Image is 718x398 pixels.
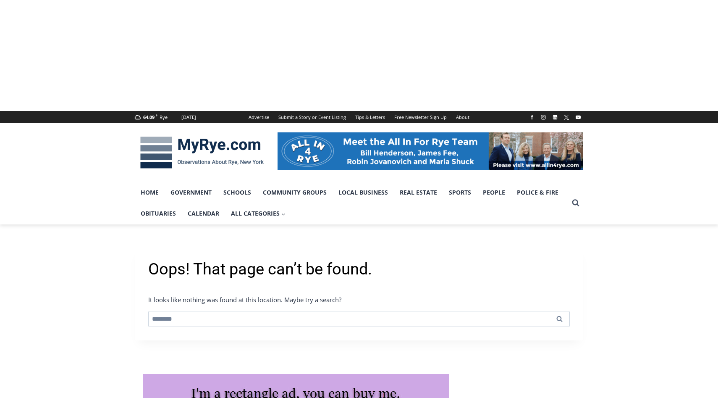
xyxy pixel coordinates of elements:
[231,209,286,218] span: All Categories
[135,131,269,174] img: MyRye.com
[135,203,182,224] a: Obituaries
[257,182,333,203] a: Community Groups
[165,182,217,203] a: Government
[527,112,537,122] a: Facebook
[390,111,451,123] a: Free Newsletter Sign Up
[278,132,583,170] img: All in for Rye
[394,182,443,203] a: Real Estate
[148,295,570,305] p: It looks like nothing was found at this location. Maybe try a search?
[573,112,583,122] a: YouTube
[156,113,157,117] span: F
[135,182,568,224] nav: Primary Navigation
[351,111,390,123] a: Tips & Letters
[135,182,165,203] a: Home
[568,195,583,211] button: View Search Form
[443,182,477,203] a: Sports
[182,203,225,224] a: Calendar
[225,203,291,224] a: All Categories
[477,182,511,203] a: People
[143,114,155,120] span: 64.09
[538,112,548,122] a: Instagram
[550,112,560,122] a: Linkedin
[451,111,474,123] a: About
[181,113,196,121] div: [DATE]
[511,182,564,203] a: Police & Fire
[333,182,394,203] a: Local Business
[148,260,570,279] h1: Oops! That page can’t be found.
[244,111,274,123] a: Advertise
[217,182,257,203] a: Schools
[274,111,351,123] a: Submit a Story or Event Listing
[561,112,571,122] a: X
[160,113,168,121] div: Rye
[244,111,474,123] nav: Secondary Navigation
